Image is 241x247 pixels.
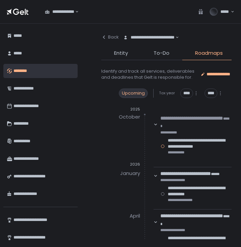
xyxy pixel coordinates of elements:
[154,49,169,57] span: To-Do
[130,211,140,221] div: April
[101,162,140,167] div: 2026
[101,34,119,40] div: Back
[119,89,148,98] div: Upcoming
[101,30,119,44] button: Back
[120,168,140,179] div: January
[119,30,179,45] div: Search for option
[195,49,223,57] span: Roadmaps
[119,112,140,123] div: October
[159,91,175,96] span: Tax year
[175,34,175,41] input: Search for option
[41,5,79,19] div: Search for option
[101,68,195,80] div: Identify and track all services, deliverables and deadlines that Gelt is responsible for.
[74,8,75,15] input: Search for option
[114,49,128,57] span: Entity
[101,107,140,112] div: 2025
